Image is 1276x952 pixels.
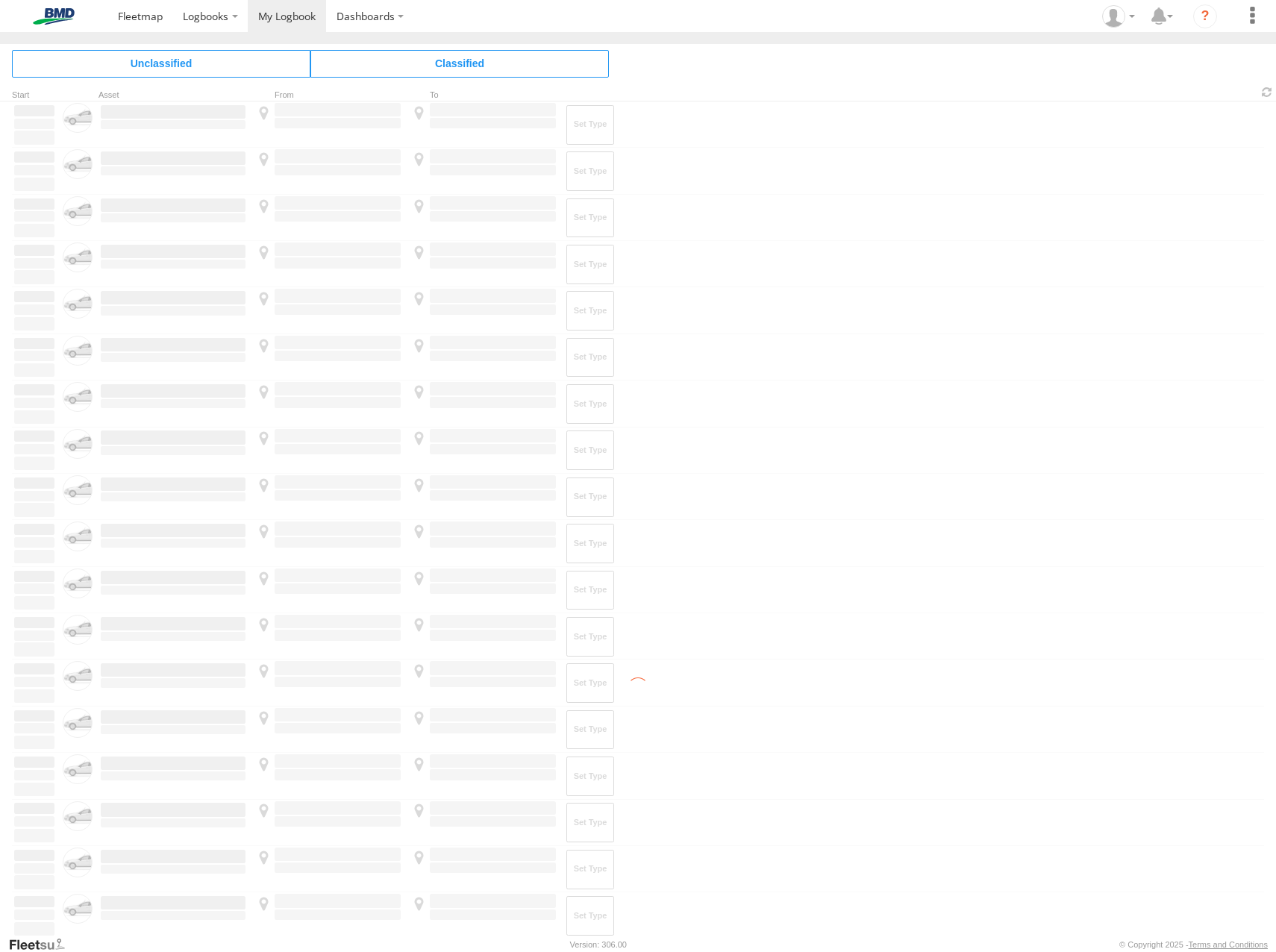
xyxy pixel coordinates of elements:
[310,50,609,77] span: Click to view Classified Trips
[1193,4,1217,28] i: ?
[254,92,403,99] div: From
[8,937,77,952] a: Visit our Website
[1258,85,1276,99] span: Refresh
[12,50,310,77] span: Click to view Unclassified Trips
[1119,940,1268,949] div: © Copyright 2025 -
[1097,5,1140,28] div: Steven Bennett
[98,92,248,99] div: Asset
[1189,940,1268,949] a: Terms and Conditions
[570,940,627,949] div: Version: 306.00
[15,8,93,25] img: bmd-logo.svg
[12,92,57,99] div: Click to Sort
[409,92,558,99] div: To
